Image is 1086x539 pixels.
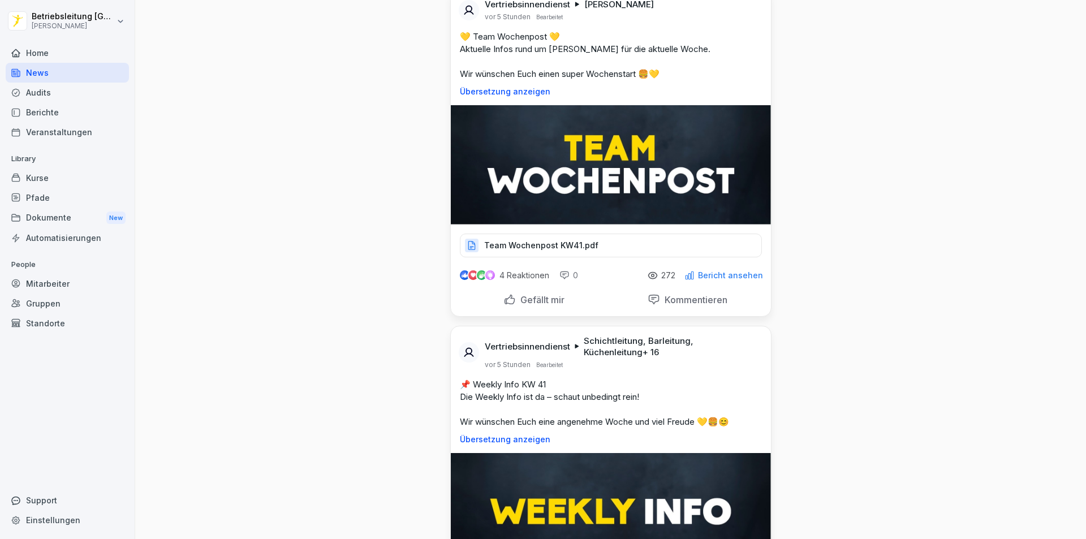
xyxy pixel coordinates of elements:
p: People [6,256,129,274]
div: Support [6,490,129,510]
div: Dokumente [6,208,129,228]
a: Mitarbeiter [6,274,129,294]
p: 272 [661,271,675,280]
img: like [460,271,469,280]
a: Veranstaltungen [6,122,129,142]
img: love [469,271,477,279]
p: vor 5 Stunden [485,360,531,369]
p: Kommentieren [660,294,727,305]
a: Pfade [6,188,129,208]
p: vor 5 Stunden [485,12,531,21]
a: Standorte [6,313,129,333]
p: 4 Reaktionen [499,271,549,280]
a: Berichte [6,102,129,122]
img: kascbdq0ziwhkkyjwk3rx3cb.png [451,105,771,225]
p: [PERSON_NAME] [32,22,114,30]
a: Home [6,43,129,63]
a: Team Wochenpost KW41.pdf [460,243,762,255]
p: Vertriebsinnendienst [485,341,570,352]
p: Bearbeitet [536,12,563,21]
a: Automatisierungen [6,228,129,248]
p: 💛 Team Wochenpost 💛 Aktuelle Infos rund um [PERSON_NAME] für die aktuelle Woche. Wir wünschen Euc... [460,31,762,80]
p: Schichtleitung, Barleitung, Küchenleitung + 16 [584,335,757,358]
a: Audits [6,83,129,102]
a: Einstellungen [6,510,129,530]
p: Team Wochenpost KW41.pdf [484,240,598,251]
a: DokumenteNew [6,208,129,228]
img: inspiring [485,270,495,281]
p: Übersetzung anzeigen [460,435,762,444]
p: Bericht ansehen [698,271,763,280]
p: Betriebsleitung [GEOGRAPHIC_DATA] [32,12,114,21]
a: Gruppen [6,294,129,313]
div: 0 [559,270,578,281]
a: Kurse [6,168,129,188]
img: celebrate [477,270,486,280]
p: Gefällt mir [516,294,564,305]
p: Library [6,150,129,168]
div: New [106,212,126,225]
a: News [6,63,129,83]
p: 📌 Weekly Info KW 41 Die Weekly Info ist da – schaut unbedingt rein! Wir wünschen Euch eine angene... [460,378,762,428]
p: Übersetzung anzeigen [460,87,762,96]
p: Bearbeitet [536,360,563,369]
